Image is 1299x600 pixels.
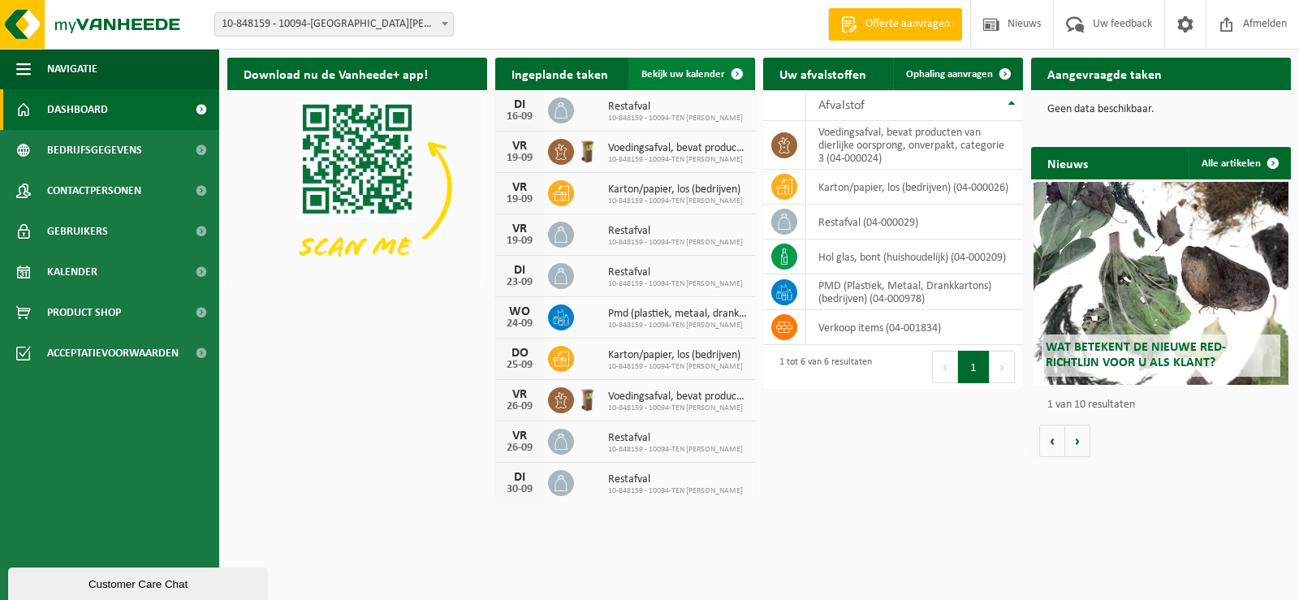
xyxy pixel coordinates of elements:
a: Alle artikelen [1189,147,1289,179]
span: Product Shop [47,292,121,333]
p: 1 van 10 resultaten [1047,399,1283,411]
td: hol glas, bont (huishoudelijk) (04-000209) [806,240,1023,274]
div: 25-09 [503,360,536,371]
span: Restafval [608,101,743,114]
span: Restafval [608,473,743,486]
span: Pmd (plastiek, metaal, drankkartons) (bedrijven) [608,308,747,321]
span: 10-848159 - 10094-TEN [PERSON_NAME] [608,114,743,123]
div: VR [503,429,536,442]
span: Offerte aanvragen [861,16,954,32]
div: WO [503,305,536,318]
span: 10-848159 - 10094-TEN [PERSON_NAME] [608,238,743,248]
span: 10-848159 - 10094-TEN BERCH - ANTWERPEN [214,12,454,37]
div: 26-09 [503,401,536,412]
div: VR [503,140,536,153]
a: Offerte aanvragen [828,8,962,41]
span: Voedingsafval, bevat producten van dierlijke oorsprong, onverpakt, categorie 3 [608,142,747,155]
span: Bedrijfsgegevens [47,130,142,171]
button: Vorige [1039,425,1065,457]
img: WB-0140-HPE-BN-01 [574,385,602,412]
div: 19-09 [503,235,536,247]
span: Ophaling aanvragen [906,69,993,80]
button: 1 [958,351,990,383]
span: Karton/papier, los (bedrijven) [608,183,743,196]
iframe: chat widget [8,564,271,600]
button: Previous [932,351,958,383]
span: Gebruikers [47,211,108,252]
a: Wat betekent de nieuwe RED-richtlijn voor u als klant? [1034,182,1288,385]
div: 1 tot 6 van 6 resultaten [771,349,872,385]
div: VR [503,388,536,401]
div: DI [503,98,536,111]
img: WB-0140-HPE-BN-01 [574,136,602,164]
h2: Nieuws [1031,147,1104,179]
button: Next [990,351,1015,383]
img: Download de VHEPlus App [227,90,487,285]
span: Dashboard [47,89,108,130]
span: Restafval [608,432,743,445]
span: Karton/papier, los (bedrijven) [608,349,743,362]
span: 10-848159 - 10094-TEN BERCH - ANTWERPEN [215,13,453,36]
a: Bekijk uw kalender [628,58,753,90]
p: Geen data beschikbaar. [1047,104,1275,115]
div: DI [503,264,536,277]
span: 10-848159 - 10094-TEN [PERSON_NAME] [608,279,743,289]
td: PMD (Plastiek, Metaal, Drankkartons) (bedrijven) (04-000978) [806,274,1023,310]
span: Restafval [608,225,743,238]
span: Bekijk uw kalender [641,69,725,80]
div: DI [503,471,536,484]
td: verkoop items (04-001834) [806,310,1023,345]
span: Afvalstof [818,99,865,112]
a: Ophaling aanvragen [893,58,1021,90]
div: 30-09 [503,484,536,495]
h2: Aangevraagde taken [1031,58,1178,89]
span: 10-848159 - 10094-TEN [PERSON_NAME] [608,445,743,455]
div: 19-09 [503,153,536,164]
span: Acceptatievoorwaarden [47,333,179,373]
span: Restafval [608,266,743,279]
span: 10-848159 - 10094-TEN [PERSON_NAME] [608,486,743,496]
div: 19-09 [503,194,536,205]
span: 10-848159 - 10094-TEN [PERSON_NAME] [608,362,743,372]
div: VR [503,181,536,194]
span: Contactpersonen [47,171,141,211]
span: 10-848159 - 10094-TEN [PERSON_NAME] [608,196,743,206]
div: 24-09 [503,318,536,330]
h2: Download nu de Vanheede+ app! [227,58,444,89]
div: 23-09 [503,277,536,288]
span: Kalender [47,252,97,292]
span: 10-848159 - 10094-TEN [PERSON_NAME] [608,321,747,330]
h2: Uw afvalstoffen [763,58,883,89]
div: DO [503,347,536,360]
span: 10-848159 - 10094-TEN [PERSON_NAME] [608,155,747,165]
span: Wat betekent de nieuwe RED-richtlijn voor u als klant? [1046,341,1226,369]
h2: Ingeplande taken [495,58,624,89]
span: Navigatie [47,49,97,89]
div: 26-09 [503,442,536,454]
span: Voedingsafval, bevat producten van dierlijke oorsprong, onverpakt, categorie 3 [608,391,747,404]
td: restafval (04-000029) [806,205,1023,240]
div: VR [503,222,536,235]
td: voedingsafval, bevat producten van dierlijke oorsprong, onverpakt, categorie 3 (04-000024) [806,121,1023,170]
td: karton/papier, los (bedrijven) (04-000026) [806,170,1023,205]
span: 10-848159 - 10094-TEN [PERSON_NAME] [608,404,747,413]
button: Volgende [1065,425,1090,457]
div: 16-09 [503,111,536,123]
